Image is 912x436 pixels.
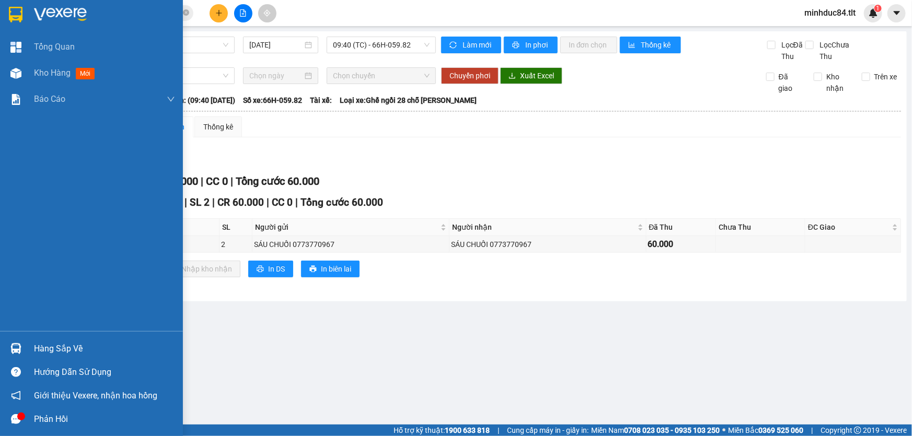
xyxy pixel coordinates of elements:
span: close-circle [183,8,189,18]
span: | [230,175,233,187]
button: downloadXuất Excel [500,67,562,84]
div: 60.000 [648,238,714,251]
span: down [167,95,175,103]
strong: 1900 633 818 [445,426,490,434]
span: Chọn chuyến [333,68,430,84]
div: Hướng dẫn sử dụng [34,364,175,380]
span: Lọc Chưa Thu [815,39,863,62]
button: downloadNhập kho nhận [161,261,240,277]
span: CC 0 [272,196,293,208]
button: caret-down [887,4,906,22]
span: Kho hàng [34,68,71,78]
span: | [295,196,298,208]
strong: 0369 525 060 [758,426,803,434]
div: SÁU CHUỐI 0773770967 [451,239,644,250]
span: download [509,72,516,80]
span: In biên lai [321,263,351,275]
span: Báo cáo [34,92,65,105]
div: SÁU CHUỐI 0773770967 [254,239,447,250]
button: printerIn biên lai [301,261,360,277]
button: syncLàm mới [441,37,501,53]
span: SL 2 [190,196,210,208]
span: CR 60.000 [217,196,264,208]
span: plus [215,9,223,17]
span: | [184,196,187,208]
img: icon-new-feature [869,8,878,18]
span: Miền Bắc [728,425,803,436]
div: Hàng sắp về [34,341,175,357]
span: In phơi [525,39,549,51]
span: ⚪️ [722,428,725,432]
span: 1 [876,5,880,12]
button: aim [258,4,276,22]
span: Kho nhận [822,71,853,94]
span: Giới thiệu Vexere, nhận hoa hồng [34,389,157,402]
div: Thống kê [203,121,233,133]
th: Chưa Thu [716,219,805,236]
span: copyright [854,427,861,434]
img: solution-icon [10,94,21,105]
span: sync [449,41,458,50]
span: Thống kê [641,39,673,51]
span: | [212,196,215,208]
span: close-circle [183,9,189,16]
strong: 0708 023 035 - 0935 103 250 [624,426,720,434]
span: Lọc Đã Thu [777,39,805,62]
button: printerIn phơi [504,37,558,53]
div: 2 [221,239,250,250]
span: Trên xe [870,71,902,83]
span: Miền Nam [591,425,720,436]
span: Tổng Quan [34,40,75,53]
button: file-add [234,4,252,22]
div: Phản hồi [34,411,175,427]
span: Cung cấp máy in - giấy in: [507,425,588,436]
span: message [11,414,21,424]
span: | [201,175,203,187]
button: plus [210,4,228,22]
img: logo-vxr [9,7,22,22]
span: Đã giao [775,71,806,94]
span: notification [11,391,21,400]
span: printer [257,265,264,274]
button: printerIn DS [248,261,293,277]
span: Làm mới [463,39,493,51]
span: printer [309,265,317,274]
span: | [498,425,499,436]
img: warehouse-icon [10,68,21,79]
span: file-add [239,9,247,17]
span: | [267,196,269,208]
input: 15/09/2025 [249,39,303,51]
span: Số xe: 66H-059.82 [243,95,302,106]
span: In DS [268,263,285,275]
img: warehouse-icon [10,343,21,354]
span: bar-chart [628,41,637,50]
span: aim [263,9,271,17]
span: | [811,425,813,436]
input: Chọn ngày [249,70,303,81]
span: Chuyến: (09:40 [DATE]) [159,95,235,106]
span: Tổng cước 60.000 [236,175,319,187]
span: 09:40 (TC) - 66H-059.82 [333,37,430,53]
th: SL [220,219,252,236]
span: Tổng cước 60.000 [301,196,383,208]
img: dashboard-icon [10,42,21,53]
span: Xuất Excel [520,70,554,81]
span: caret-down [892,8,902,18]
span: CC 0 [206,175,228,187]
sup: 1 [874,5,882,12]
button: Chuyển phơi [441,67,499,84]
span: Loại xe: Ghế ngồi 28 chỗ [PERSON_NAME] [340,95,477,106]
th: Đã Thu [647,219,717,236]
span: minhduc84.tlt [796,6,864,19]
span: Người gửi [255,221,438,233]
button: bar-chartThống kê [620,37,681,53]
span: Người nhận [452,221,636,233]
button: In đơn chọn [560,37,617,53]
span: ĐC Giao [808,221,890,233]
span: mới [76,68,95,79]
span: Hỗ trợ kỹ thuật: [394,425,490,436]
span: Tài xế: [310,95,332,106]
span: printer [512,41,521,50]
span: question-circle [11,367,21,377]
